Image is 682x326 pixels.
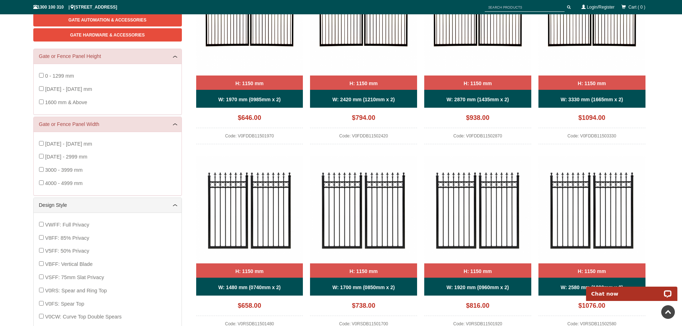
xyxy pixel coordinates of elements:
[45,141,92,147] span: [DATE] - [DATE] mm
[45,248,89,254] span: V5FF: 50% Privacy
[39,121,176,128] a: Gate or Fence Panel Width
[538,111,645,128] div: $1094.00
[538,132,645,144] div: Code: V0FDDB11503330
[561,97,623,102] b: W: 3330 mm (1665mm x 2)
[578,268,606,274] b: H: 1150 mm
[349,81,378,86] b: H: 1150 mm
[45,301,84,307] span: V0FS: Spear Top
[446,284,509,290] b: W: 1920 mm (0960mm x 2)
[39,53,176,60] a: Gate or Fence Panel Height
[236,81,264,86] b: H: 1150 mm
[45,167,83,173] span: 3000 - 3999 mm
[310,111,417,128] div: $794.00
[538,156,645,263] img: V0RSDB - Ring and Spear Top (Fleur-de-lis) - Aluminium Double Swing Gates - Matte Black - H: 1150...
[587,5,614,10] a: Login/Register
[310,156,417,263] img: V0RSDB - Ring and Spear Top (Fleur-de-lis) - Aluminium Double Swing Gates - Matte Black - H: 1150...
[45,154,87,160] span: [DATE] - 2999 mm
[310,132,417,144] div: Code: V0FDDB11502420
[424,111,531,128] div: $938.00
[333,97,395,102] b: W: 2420 mm (1210mm x 2)
[581,278,682,301] iframe: LiveChat chat widget
[70,33,145,38] span: Gate Hardware & Accessories
[45,222,89,228] span: VWFF: Full Privacy
[45,261,93,267] span: VBFF: Vertical Blade
[349,268,378,274] b: H: 1150 mm
[45,274,104,280] span: VSFF: 75mm Slat Privacy
[236,268,264,274] b: H: 1150 mm
[424,156,531,263] img: V0RSDB - Ring and Spear Top (Fleur-de-lis) - Aluminium Double Swing Gates - Matte Black - H: 1150...
[196,111,303,128] div: $646.00
[538,299,645,316] div: $1076.00
[424,299,531,316] div: $816.00
[464,81,492,86] b: H: 1150 mm
[578,81,606,86] b: H: 1150 mm
[628,5,645,10] span: Cart ( 0 )
[196,132,303,144] div: Code: V0FDDB11501970
[33,13,182,26] a: Gate Automation & Accessories
[424,132,531,144] div: Code: V0FDDB11502870
[196,299,303,316] div: $658.00
[45,73,74,79] span: 0 - 1299 mm
[485,3,565,12] input: SEARCH PRODUCTS
[68,18,146,23] span: Gate Automation & Accessories
[33,5,117,10] span: 1300 100 310 | [STREET_ADDRESS]
[218,284,281,290] b: W: 1480 mm (0740mm x 2)
[218,97,281,102] b: W: 1970 mm (0985mm x 2)
[45,235,89,241] span: V8FF: 85% Privacy
[561,284,623,290] b: W: 2580 mm (1290mm x 2)
[446,97,509,102] b: W: 2870 mm (1435mm x 2)
[333,284,395,290] b: W: 1700 mm (0850mm x 2)
[45,288,107,293] span: V0RS: Spear and Ring Top
[464,268,492,274] b: H: 1150 mm
[45,314,122,320] span: V0CW: Curve Top Double Spears
[33,28,182,42] a: Gate Hardware & Accessories
[196,156,303,263] img: V0RSDB - Ring and Spear Top (Fleur-de-lis) - Aluminium Double Swing Gates - Matte Black - H: 1150...
[39,201,176,209] a: Design Style
[45,86,92,92] span: [DATE] - [DATE] mm
[45,99,87,105] span: 1600 mm & Above
[310,299,417,316] div: $738.00
[45,180,83,186] span: 4000 - 4999 mm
